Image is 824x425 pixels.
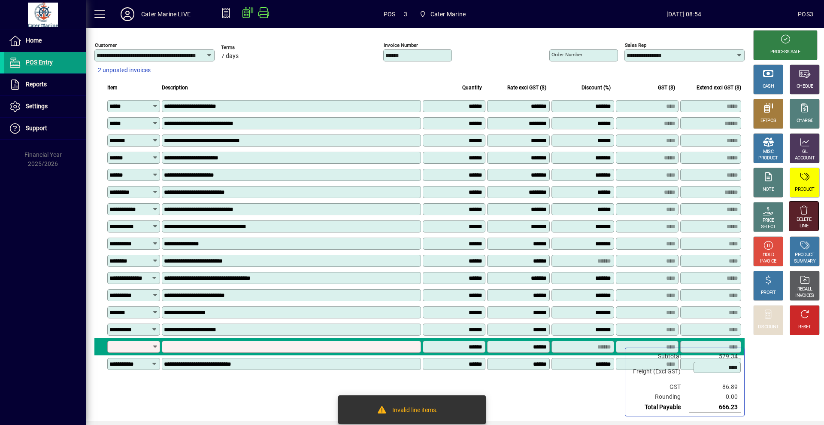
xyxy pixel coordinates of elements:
div: GL [802,149,808,155]
span: Terms [221,45,273,50]
span: Item [107,83,118,92]
div: RESET [798,324,811,330]
div: HOLD [763,252,774,258]
div: SELECT [761,224,776,230]
mat-label: Customer [95,42,117,48]
div: PROFIT [761,290,776,296]
a: Home [4,30,86,52]
div: PROCESS SALE [770,49,800,55]
mat-label: Sales rep [625,42,646,48]
span: POS [384,7,396,21]
div: EFTPOS [760,118,776,124]
span: Home [26,37,42,44]
div: PRODUCT [795,252,814,258]
span: GST ($) [658,83,675,92]
a: Support [4,118,86,139]
span: Support [26,125,47,131]
div: CHARGE [797,118,813,124]
div: SUMMARY [794,258,815,265]
button: 2 unposted invoices [94,63,154,78]
div: DISCOUNT [758,324,779,330]
a: Reports [4,74,86,95]
td: GST [629,382,689,392]
div: PRODUCT [795,187,814,193]
td: Total Payable [629,402,689,413]
td: 86.89 [689,382,741,392]
span: POS Entry [26,59,53,66]
span: Quantity [462,83,482,92]
div: INVOICE [760,258,776,265]
div: CHEQUE [797,83,813,90]
div: PRICE [763,217,774,224]
span: 3 [404,7,407,21]
div: Cater Marine LIVE [141,7,191,21]
span: [DATE] 08:54 [570,7,798,21]
div: POS3 [798,7,813,21]
div: ACCOUNT [795,155,815,162]
span: Cater Marine [430,7,466,21]
div: PRODUCT [758,155,778,162]
td: 666.23 [689,402,741,413]
span: Cater Marine [416,6,469,22]
td: 579.34 [689,352,741,361]
span: Reports [26,81,47,88]
button: Profile [114,6,141,22]
span: 2 unposted invoices [98,66,151,75]
td: Rounding [629,392,689,402]
div: RECALL [797,286,812,293]
span: Extend excl GST ($) [697,83,741,92]
div: DELETE [797,217,811,223]
span: Discount (%) [582,83,611,92]
span: Description [162,83,188,92]
span: Settings [26,103,48,110]
mat-label: Order number [551,52,582,58]
td: Subtotal [629,352,689,361]
span: 7 days [221,53,239,60]
div: Invalid line items. [392,406,438,416]
div: INVOICES [795,293,814,299]
td: 0.00 [689,392,741,402]
a: Settings [4,96,86,117]
span: Rate excl GST ($) [507,83,546,92]
mat-label: Invoice number [384,42,418,48]
div: NOTE [763,187,774,193]
td: Freight (Excl GST) [629,361,689,382]
div: MISC [763,149,773,155]
div: CASH [763,83,774,90]
div: LINE [800,223,808,229]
